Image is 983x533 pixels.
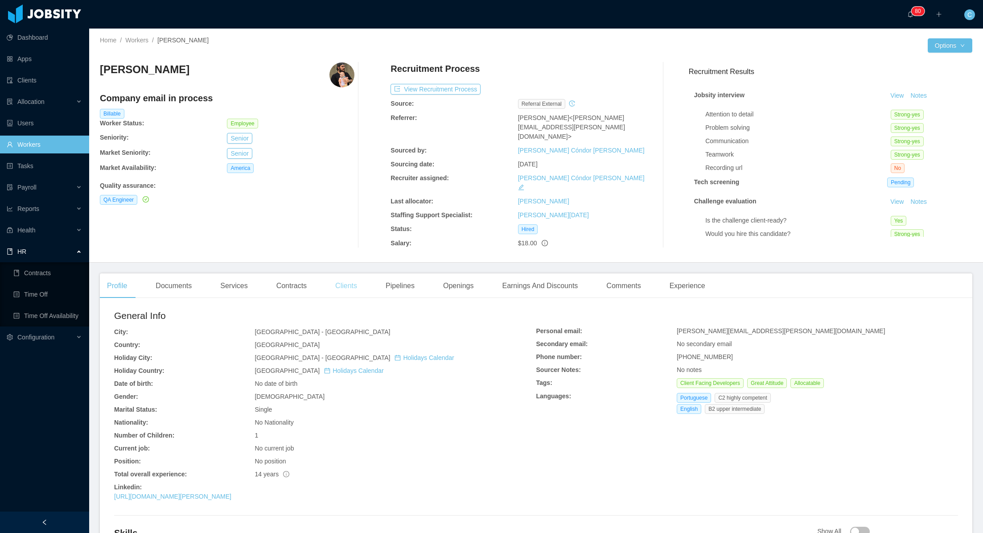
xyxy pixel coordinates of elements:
b: Referrer: [391,114,417,121]
span: [GEOGRAPHIC_DATA] - [GEOGRAPHIC_DATA] [255,354,454,361]
span: Single [255,406,272,413]
b: Gender: [114,393,138,400]
b: Marital Status: [114,406,157,413]
span: info-circle [283,471,289,477]
button: Optionsicon: down [928,38,972,53]
b: Last allocator: [391,198,433,205]
span: No date of birth [255,380,297,387]
span: Great Attitude [747,378,787,388]
div: Teamwork [705,150,891,159]
span: [PERSON_NAME][EMAIL_ADDRESS][PERSON_NAME][DOMAIN_NAME] [677,327,885,335]
span: Reports [17,205,39,212]
div: Pipelines [378,273,422,298]
a: icon: appstoreApps [7,50,82,68]
h3: Recruitment Results [689,66,972,77]
div: Problem solving [705,123,891,132]
a: icon: calendarHolidays Calendar [395,354,454,361]
b: Languages: [536,393,572,400]
span: America [227,163,254,173]
a: icon: userWorkers [7,136,82,153]
span: Employee [227,119,258,128]
button: Senior [227,148,252,159]
b: Holiday Country: [114,367,165,374]
b: Staffing Support Specialist: [391,211,473,219]
sup: 80 [911,7,924,16]
a: icon: check-circle [141,196,149,203]
div: Is the challenge client-ready? [705,216,891,225]
i: icon: bell [907,11,913,17]
div: Experience [662,273,712,298]
span: <[PERSON_NAME][EMAIL_ADDRESS][PERSON_NAME][DOMAIN_NAME]> [518,114,625,140]
b: Holiday City: [114,354,152,361]
b: Total overall experience: [114,471,187,478]
span: info-circle [542,240,548,246]
span: [PERSON_NAME] [157,37,209,44]
b: Market Availability: [100,164,156,171]
span: Allocatable [790,378,824,388]
h4: Company email in process [100,92,354,104]
b: Phone number: [536,353,582,360]
i: icon: edit [518,184,524,190]
p: 0 [918,7,921,16]
b: Tags: [536,379,552,386]
span: Payroll [17,184,37,191]
span: [PHONE_NUMBER] [677,353,733,360]
b: Sourced by: [391,147,427,154]
a: View [887,198,907,205]
a: [PERSON_NAME][DATE] [518,211,589,219]
img: 2df89af0-e152-4ac8-9993-c1d5e918f790_67b781257bd61-400w.png [329,62,354,87]
button: Notes [907,197,930,207]
b: Sourcing date: [391,161,434,168]
span: [GEOGRAPHIC_DATA] [255,367,383,374]
a: icon: auditClients [7,71,82,89]
a: View [887,92,907,99]
a: Home [100,37,116,44]
div: Clients [328,273,364,298]
b: Nationality: [114,419,148,426]
span: Yes [891,216,907,226]
span: HR [17,248,26,255]
span: B2 upper intermediate [705,404,765,414]
button: icon: exportView Recruitment Process [391,84,481,95]
i: icon: file-protect [7,184,13,190]
a: [PERSON_NAME] Cóndor [PERSON_NAME] [518,174,645,182]
b: Recruiter assigned: [391,174,449,182]
i: icon: book [7,248,13,255]
div: Attention to detail [705,110,891,119]
a: icon: profileTasks [7,157,82,175]
b: Position: [114,458,141,465]
strong: Tech screening [694,178,740,186]
p: 8 [915,7,918,16]
a: icon: exportView Recruitment Process [391,86,481,93]
b: Source: [391,100,414,107]
b: Current job: [114,445,150,452]
i: icon: solution [7,99,13,105]
b: Salary: [391,240,411,247]
i: icon: calendar [395,355,401,361]
span: Health [17,227,35,234]
span: No position [255,458,286,465]
b: Quality assurance : [100,182,156,189]
button: Notes [907,91,930,101]
a: icon: pie-chartDashboard [7,29,82,46]
span: [GEOGRAPHIC_DATA] [255,341,320,348]
span: Strong-yes [891,123,924,133]
span: Configuration [17,334,54,341]
b: Status: [391,225,411,232]
div: Would you hire this candidate? [705,229,891,239]
b: Sourcer Notes: [536,366,581,373]
div: Openings [436,273,481,298]
b: Market Seniority: [100,149,151,156]
strong: Jobsity interview [694,91,745,99]
span: Allocation [17,98,45,105]
button: Senior [227,133,252,144]
i: icon: check-circle [143,196,149,202]
span: English [677,404,701,414]
a: [PERSON_NAME] Cóndor [PERSON_NAME] [518,147,645,154]
i: icon: medicine-box [7,227,13,233]
b: Worker Status: [100,120,144,127]
a: [PERSON_NAME] [518,198,569,205]
span: Strong-yes [891,229,924,239]
span: C2 highly competent [715,393,770,403]
span: Portuguese [677,393,711,403]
